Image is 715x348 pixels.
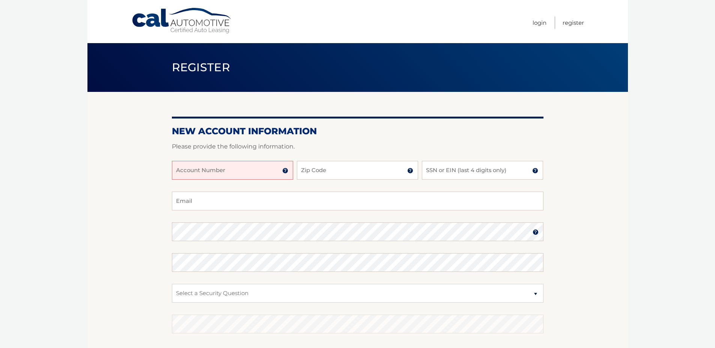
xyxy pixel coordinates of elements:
img: tooltip.svg [282,168,288,174]
p: Please provide the following information. [172,141,543,152]
img: tooltip.svg [533,229,539,235]
h2: New Account Information [172,126,543,137]
input: Account Number [172,161,293,180]
a: Register [563,16,584,29]
input: Email [172,192,543,210]
img: tooltip.svg [407,168,413,174]
a: Cal Automotive [131,7,233,34]
input: Zip Code [297,161,418,180]
a: Login [533,16,546,29]
img: tooltip.svg [532,168,538,174]
input: SSN or EIN (last 4 digits only) [422,161,543,180]
span: Register [172,60,230,74]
